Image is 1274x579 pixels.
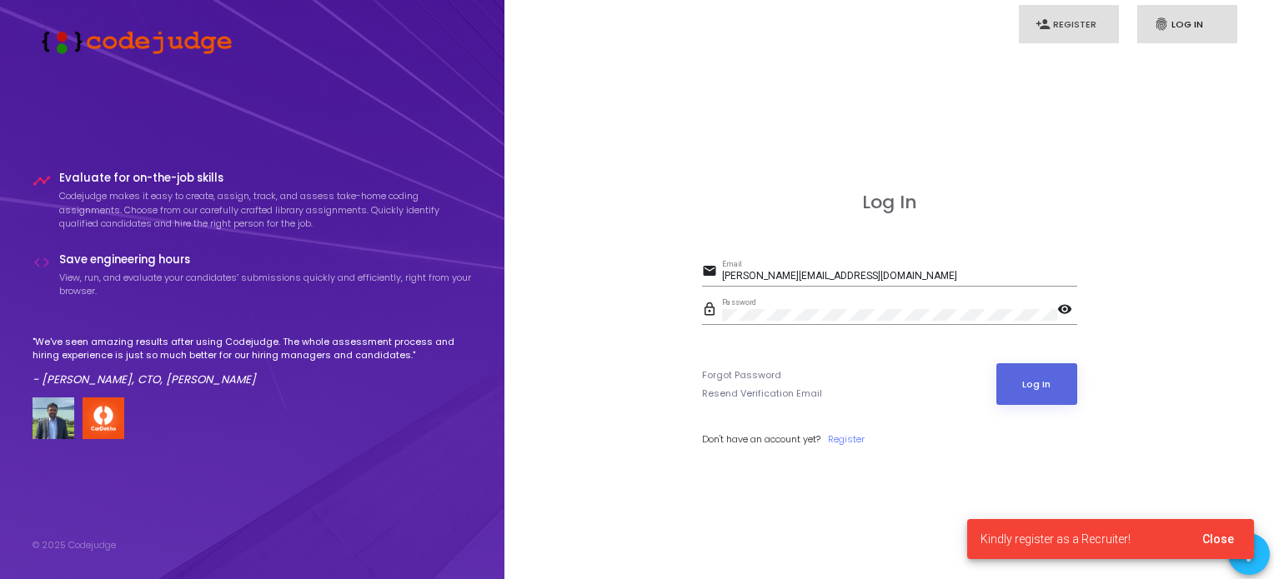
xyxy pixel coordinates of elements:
[1019,5,1119,44] a: person_addRegister
[33,172,51,190] i: timeline
[33,372,256,387] em: - [PERSON_NAME], CTO, [PERSON_NAME]
[702,387,822,401] a: Resend Verification Email
[702,432,820,446] span: Don't have an account yet?
[702,192,1077,213] h3: Log In
[981,531,1131,547] span: Kindly register as a Recruiter!
[59,172,473,185] h4: Evaluate for on-the-job skills
[1057,301,1077,321] mat-icon: visibility
[1036,17,1051,32] i: person_add
[33,335,473,362] p: "We've seen amazing results after using Codejudge. The whole assessment process and hiring experi...
[1154,17,1169,32] i: fingerprint
[59,271,473,298] p: View, run, and evaluate your candidates’ submissions quickly and efficiently, right from your bro...
[996,363,1077,405] button: Log In
[1189,524,1247,554] button: Close
[33,397,74,439] img: user image
[33,538,116,552] div: © 2025 Codejudge
[59,189,473,231] p: Codejudge makes it easy to create, assign, track, and assess take-home coding assignments. Choose...
[1137,5,1237,44] a: fingerprintLog In
[59,253,473,267] h4: Save engineering hours
[33,253,51,272] i: code
[83,397,124,439] img: company-logo
[722,271,1077,282] input: Email
[828,432,865,447] a: Register
[702,301,722,321] mat-icon: lock_outline
[702,368,781,382] a: Forgot Password
[1202,532,1234,546] span: Close
[702,262,722,282] mat-icon: email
